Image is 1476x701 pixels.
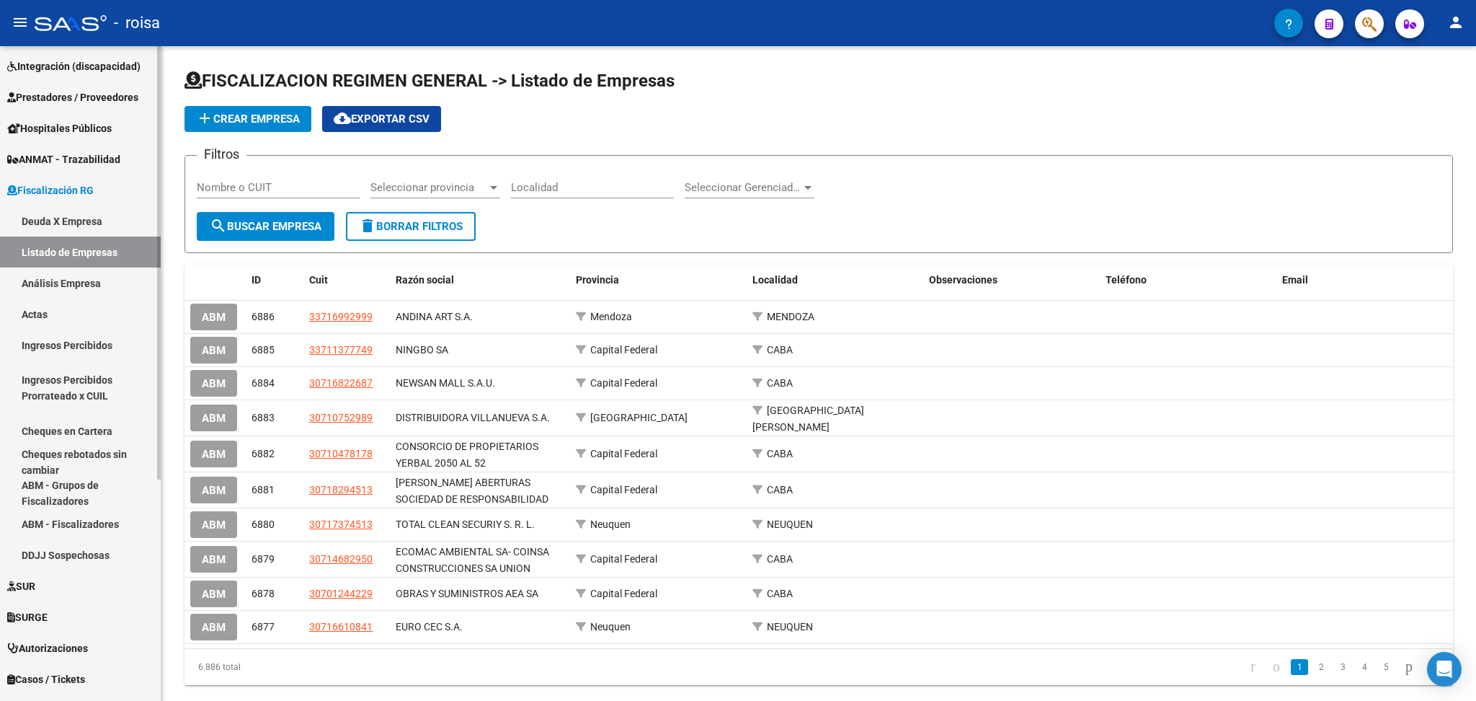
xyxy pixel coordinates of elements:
[190,304,237,330] button: ABM
[1100,265,1276,296] datatable-header-cell: Teléfono
[202,484,226,497] span: ABM
[7,120,112,136] span: Hospitales Públicos
[767,553,793,565] span: CABA
[190,614,237,640] button: ABM
[1244,659,1262,675] a: go to first page
[252,311,275,322] span: 6886
[309,621,373,632] span: 30716610841
[1276,265,1453,296] datatable-header-cell: Email
[196,110,213,127] mat-icon: add
[7,671,85,687] span: Casos / Tickets
[590,448,657,459] span: Capital Federal
[184,71,675,91] span: FISCALIZACION REGIMEN GENERAL -> Listado de Empresas
[590,344,657,356] span: Capital Federal
[309,519,373,530] span: 30717374513
[303,265,390,296] datatable-header-cell: Cuit
[202,519,226,532] span: ABM
[252,484,275,495] span: 6881
[396,377,495,389] span: NEWSAN MALL S.A.U.
[1375,655,1397,679] li: page 5
[396,477,548,521] span: AGAZZI ABERTURAS SOCIEDAD DE RESPONSABILIDAD LIMITADA
[334,113,430,125] span: Exportar CSV
[309,412,373,423] span: 30710752989
[202,412,226,425] span: ABM
[576,274,619,286] span: Provincia
[752,405,864,433] span: [GEOGRAPHIC_DATA][PERSON_NAME]
[396,412,550,423] span: DISTRIBUIDORA VILLANUEVA S.A.
[309,588,373,599] span: 30701244229
[1423,659,1444,675] a: go to last page
[1282,274,1308,286] span: Email
[309,484,373,495] span: 30718294513
[210,217,227,234] mat-icon: search
[929,274,997,286] span: Observaciones
[1377,659,1395,675] a: 5
[396,621,463,632] span: EURO CEC S.A.
[7,151,120,167] span: ANMAT - Trazabilidad
[396,546,549,591] span: ECOMAC AMBIENTAL SA- COINSA CONSTRUCCIONES SA UNION TRANSITORIA DE EMPRESAS
[1356,659,1373,675] a: 4
[590,553,657,565] span: Capital Federal
[202,377,226,390] span: ABM
[252,519,275,530] span: 6880
[1332,655,1353,679] li: page 3
[184,649,435,685] div: 6.886 total
[396,519,535,530] span: TOTAL CLEAN SECURIY S. R. L.
[7,58,141,74] span: Integración (discapacidad)
[202,553,226,566] span: ABM
[252,448,275,459] span: 6882
[190,337,237,363] button: ABM
[590,377,657,389] span: Capital Federal
[7,640,88,656] span: Autorizaciones
[309,344,373,356] span: 33711377749
[767,519,813,530] span: NEUQUEN
[396,311,473,322] span: ANDINA ART S.A.
[252,344,275,356] span: 6885
[767,588,793,599] span: CABA
[396,274,454,286] span: Razón social
[252,377,275,389] span: 6884
[7,182,94,198] span: Fiscalización RG
[252,553,275,565] span: 6879
[767,311,814,322] span: MENDOZA
[747,265,923,296] datatable-header-cell: Localidad
[196,113,300,125] span: Crear Empresa
[7,578,35,594] span: SUR
[396,588,538,599] span: OBRAS Y SUMINISTROS AEA SA
[590,588,657,599] span: Capital Federal
[396,344,448,356] span: NINGBO SA
[359,220,463,233] span: Borrar Filtros
[190,477,237,503] button: ABM
[309,448,373,459] span: 30710478178
[1447,14,1464,31] mat-icon: person
[202,344,226,357] span: ABM
[190,511,237,538] button: ABM
[1312,659,1330,675] a: 2
[570,265,747,296] datatable-header-cell: Provincia
[390,265,570,296] datatable-header-cell: Razón social
[7,89,138,105] span: Prestadores / Proveedores
[767,377,793,389] span: CABA
[309,274,328,286] span: Cuit
[334,110,351,127] mat-icon: cloud_download
[190,370,237,397] button: ABM
[1427,652,1462,687] div: Open Intercom Messenger
[184,106,311,132] button: Crear Empresa
[685,181,801,194] span: Seleccionar Gerenciador
[246,265,303,296] datatable-header-cell: ID
[252,588,275,599] span: 6878
[1289,655,1310,679] li: page 1
[590,311,632,322] span: Mendoza
[1334,659,1351,675] a: 3
[202,311,226,324] span: ABM
[197,212,334,241] button: Buscar Empresa
[1399,659,1419,675] a: go to next page
[202,621,226,634] span: ABM
[346,212,476,241] button: Borrar Filtros
[923,265,1100,296] datatable-header-cell: Observaciones
[590,412,688,423] span: [GEOGRAPHIC_DATA]
[767,621,813,632] span: NEUQUEN
[190,441,237,467] button: ABM
[590,519,631,530] span: Neuquen
[322,106,441,132] button: Exportar CSV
